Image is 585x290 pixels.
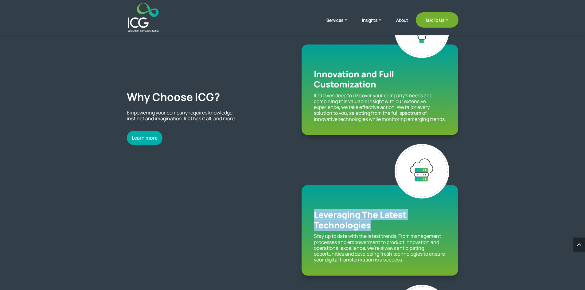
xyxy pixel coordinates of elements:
[326,17,354,32] a: Services
[127,131,162,145] a: Learn more
[554,261,585,290] div: أداة الدردشة
[314,93,446,122] p: ICG dives deep to discover your company’s needs and, combining this valuable insight with our ext...
[395,144,449,199] img: latest technologies - ICG
[314,233,446,263] p: Stay up to date with the latest trends. From management processes and empowerment to product inno...
[314,209,406,231] span: Leveraging The Latest Technologies
[362,17,388,32] a: Insights
[127,110,237,122] p: Empowering your company requires knowledge, instinct and imagination. ICG has it all, and more.
[127,91,283,106] h2: Why Choose ICG?
[416,12,458,28] a: Talk To Us
[314,68,394,90] span: Innovation and Full Customization
[396,18,408,32] a: About
[554,261,585,290] iframe: Chat Widget
[128,3,159,32] img: ICG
